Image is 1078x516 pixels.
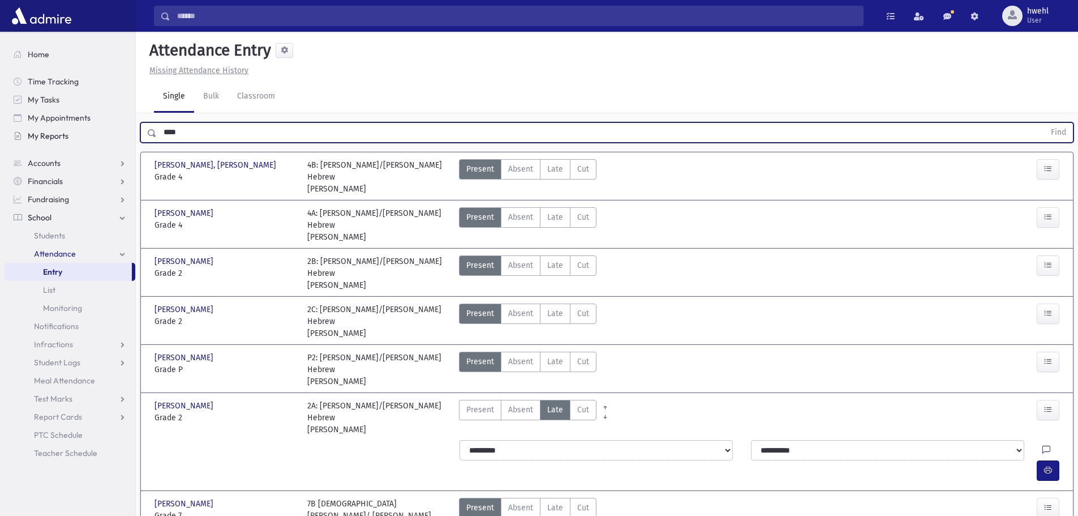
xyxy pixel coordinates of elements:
[1027,7,1049,16] span: hwehl
[154,159,278,171] span: [PERSON_NAME], [PERSON_NAME]
[5,245,135,263] a: Attendance
[28,95,59,105] span: My Tasks
[5,444,135,462] a: Teacher Schedule
[9,5,74,27] img: AdmirePro
[459,159,596,195] div: AttTypes
[547,404,563,416] span: Late
[466,163,494,175] span: Present
[5,172,135,190] a: Financials
[547,308,563,319] span: Late
[228,81,284,113] a: Classroom
[34,448,97,458] span: Teacher Schedule
[577,356,589,368] span: Cut
[466,308,494,319] span: Present
[577,163,589,175] span: Cut
[5,408,135,426] a: Report Cards
[508,259,533,271] span: Absent
[145,66,248,75] a: Missing Attendance History
[5,73,135,91] a: Time Tracking
[28,158,61,168] span: Accounts
[34,357,80,368] span: Student Logs
[5,154,135,172] a: Accounts
[34,321,79,331] span: Notifications
[307,255,449,291] div: 2B: [PERSON_NAME]/[PERSON_NAME] Hebrew [PERSON_NAME]
[508,404,533,416] span: Absent
[577,404,589,416] span: Cut
[194,81,228,113] a: Bulk
[1027,16,1049,25] span: User
[459,255,596,291] div: AttTypes
[307,159,449,195] div: 4B: [PERSON_NAME]/[PERSON_NAME] Hebrew [PERSON_NAME]
[43,303,82,313] span: Monitoring
[154,207,216,219] span: [PERSON_NAME]
[5,281,135,299] a: List
[154,81,194,113] a: Single
[459,352,596,387] div: AttTypes
[154,304,216,315] span: [PERSON_NAME]
[466,502,494,514] span: Present
[43,267,62,277] span: Entry
[508,308,533,319] span: Absent
[508,211,533,223] span: Absent
[154,255,216,267] span: [PERSON_NAME]
[145,41,271,60] h5: Attendance Entry
[154,400,216,412] span: [PERSON_NAME]
[5,390,135,408] a: Test Marks
[577,308,589,319] span: Cut
[5,91,135,109] a: My Tasks
[5,426,135,444] a: PTC Schedule
[466,404,494,416] span: Present
[28,76,79,87] span: Time Tracking
[466,211,494,223] span: Present
[307,400,449,436] div: 2A: [PERSON_NAME]/[PERSON_NAME] Hebrew [PERSON_NAME]
[547,502,563,514] span: Late
[459,400,596,436] div: AttTypes
[1044,123,1073,142] button: Find
[28,131,68,141] span: My Reports
[508,356,533,368] span: Absent
[154,315,296,327] span: Grade 2
[34,376,95,386] span: Meal Attendance
[577,211,589,223] span: Cut
[34,412,82,422] span: Report Cards
[34,394,72,404] span: Test Marks
[154,267,296,279] span: Grade 2
[459,304,596,339] div: AttTypes
[170,6,863,26] input: Search
[5,317,135,335] a: Notifications
[307,304,449,339] div: 2C: [PERSON_NAME]/[PERSON_NAME] Hebrew [PERSON_NAME]
[34,249,76,259] span: Attendance
[154,352,216,364] span: [PERSON_NAME]
[43,285,55,295] span: List
[34,231,65,241] span: Students
[5,299,135,317] a: Monitoring
[154,498,216,510] span: [PERSON_NAME]
[547,163,563,175] span: Late
[5,127,135,145] a: My Reports
[5,335,135,353] a: Infractions
[5,208,135,227] a: School
[149,66,248,75] u: Missing Attendance History
[28,176,63,186] span: Financials
[508,502,533,514] span: Absent
[577,259,589,271] span: Cut
[5,372,135,390] a: Meal Attendance
[547,211,563,223] span: Late
[547,356,563,368] span: Late
[5,109,135,127] a: My Appointments
[34,339,73,349] span: Infractions
[34,430,83,440] span: PTC Schedule
[28,194,69,204] span: Fundraising
[28,49,49,59] span: Home
[5,353,135,372] a: Student Logs
[466,356,494,368] span: Present
[28,113,91,123] span: My Appointments
[154,219,296,231] span: Grade 4
[5,190,135,208] a: Fundraising
[5,45,135,63] a: Home
[154,364,296,376] span: Grade P
[459,207,596,243] div: AttTypes
[307,352,449,387] div: P2: [PERSON_NAME]/[PERSON_NAME] Hebrew [PERSON_NAME]
[28,212,51,223] span: School
[5,263,132,281] a: Entry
